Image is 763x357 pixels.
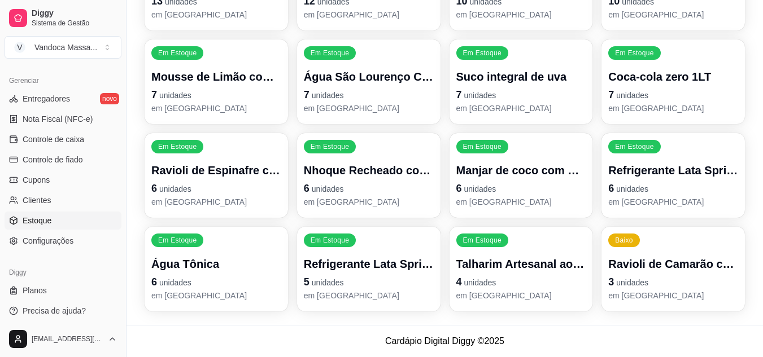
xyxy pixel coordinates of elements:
[601,227,745,311] button: BaixoRavioli de Camarão com Requeijão Cremoso ao Molho Sugo3unidadesem [GEOGRAPHIC_DATA]
[463,236,502,245] p: Em Estoque
[5,72,121,90] div: Gerenciar
[159,91,191,100] span: unidades
[32,8,117,19] span: Diggy
[304,274,434,290] p: 5
[5,130,121,148] a: Controle de caixa
[5,232,121,250] a: Configurações
[450,227,593,311] button: Em EstoqueTalharim Artesanal ao Molho Sugo4unidadesem [GEOGRAPHIC_DATA]
[601,39,745,124] button: Em EstoqueCoca-cola zero 1LT7unidadesem [GEOGRAPHIC_DATA]
[450,133,593,218] button: Em EstoqueManjar de coco com geleia de morango6unidadesem [GEOGRAPHIC_DATA]
[23,113,93,125] span: Nota Fiscal (NFC-e)
[456,256,586,272] p: Talharim Artesanal ao Molho Sugo
[608,180,738,196] p: 6
[5,5,121,32] a: DiggySistema de Gestão
[151,162,281,178] p: Ravioli de Espinafre com Ricota
[304,103,434,114] p: em [GEOGRAPHIC_DATA]
[312,91,344,100] span: unidades
[5,281,121,299] a: Planos
[159,184,191,193] span: unidades
[311,49,349,58] p: Em Estoque
[23,195,51,206] span: Clientes
[297,227,441,311] button: Em EstoqueRefrigerante Lata Sprite Zero 350ml5unidadesem [GEOGRAPHIC_DATA]
[616,91,648,100] span: unidades
[23,134,84,145] span: Controle de caixa
[456,274,586,290] p: 4
[615,236,633,245] p: Baixo
[456,290,586,301] p: em [GEOGRAPHIC_DATA]
[608,9,738,20] p: em [GEOGRAPHIC_DATA]
[456,196,586,208] p: em [GEOGRAPHIC_DATA]
[304,180,434,196] p: 6
[608,256,738,272] p: Ravioli de Camarão com Requeijão Cremoso ao Molho Sugo
[456,103,586,114] p: em [GEOGRAPHIC_DATA]
[5,211,121,230] a: Estoque
[464,184,496,193] span: unidades
[5,151,121,169] a: Controle de fiado
[23,285,47,296] span: Planos
[312,184,344,193] span: unidades
[127,325,763,357] footer: Cardápio Digital Diggy © 2025
[608,274,738,290] p: 3
[159,278,191,287] span: unidades
[456,162,586,178] p: Manjar de coco com geleia de morango
[297,133,441,218] button: Em EstoqueNhoque Recheado com Gorgonzola ao Molho Sugo6unidadesem [GEOGRAPHIC_DATA]
[608,103,738,114] p: em [GEOGRAPHIC_DATA]
[304,290,434,301] p: em [GEOGRAPHIC_DATA]
[151,290,281,301] p: em [GEOGRAPHIC_DATA]
[145,39,288,124] button: Em EstoqueMousse de Limão com Crumble7unidadesem [GEOGRAPHIC_DATA]
[456,87,586,103] p: 7
[464,278,496,287] span: unidades
[616,278,648,287] span: unidades
[608,162,738,178] p: Refrigerante Lata Sprite 350ml
[311,142,349,151] p: Em Estoque
[456,69,586,85] p: Suco integral de uva
[463,142,502,151] p: Em Estoque
[23,93,70,104] span: Entregadores
[608,290,738,301] p: em [GEOGRAPHIC_DATA]
[151,9,281,20] p: em [GEOGRAPHIC_DATA]
[23,215,51,226] span: Estoque
[151,196,281,208] p: em [GEOGRAPHIC_DATA]
[5,302,121,320] a: Precisa de ajuda?
[615,49,653,58] p: Em Estoque
[23,235,73,246] span: Configurações
[304,9,434,20] p: em [GEOGRAPHIC_DATA]
[158,236,197,245] p: Em Estoque
[5,90,121,108] a: Entregadoresnovo
[601,133,745,218] button: Em EstoqueRefrigerante Lata Sprite 350ml6unidadesem [GEOGRAPHIC_DATA]
[151,256,281,272] p: Água Tônica
[5,191,121,209] a: Clientes
[463,49,502,58] p: Em Estoque
[23,154,83,165] span: Controle de fiado
[151,180,281,196] p: 6
[304,162,434,178] p: Nhoque Recheado com Gorgonzola ao Molho Sugo
[304,69,434,85] p: Água São Lourenço Com Gás 300ml
[23,305,86,316] span: Precisa de ajuda?
[464,91,496,100] span: unidades
[297,39,441,124] button: Em EstoqueÁgua São Lourenço Com Gás 300ml7unidadesem [GEOGRAPHIC_DATA]
[145,133,288,218] button: Em EstoqueRavioli de Espinafre com Ricota6unidadesem [GEOGRAPHIC_DATA]
[450,39,593,124] button: Em EstoqueSuco integral de uva7unidadesem [GEOGRAPHIC_DATA]
[311,236,349,245] p: Em Estoque
[151,87,281,103] p: 7
[158,49,197,58] p: Em Estoque
[456,9,586,20] p: em [GEOGRAPHIC_DATA]
[304,196,434,208] p: em [GEOGRAPHIC_DATA]
[616,184,648,193] span: unidades
[151,69,281,85] p: Mousse de Limão com Crumble
[5,263,121,281] div: Diggy
[23,174,50,186] span: Cupons
[608,87,738,103] p: 7
[145,227,288,311] button: Em EstoqueÁgua Tônica6unidadesem [GEOGRAPHIC_DATA]
[312,278,344,287] span: unidades
[5,325,121,352] button: [EMAIL_ADDRESS][DOMAIN_NAME]
[615,142,653,151] p: Em Estoque
[608,69,738,85] p: Coca-cola zero 1LT
[5,36,121,59] button: Select a team
[608,196,738,208] p: em [GEOGRAPHIC_DATA]
[32,19,117,28] span: Sistema de Gestão
[5,110,121,128] a: Nota Fiscal (NFC-e)
[5,171,121,189] a: Cupons
[158,142,197,151] p: Em Estoque
[304,256,434,272] p: Refrigerante Lata Sprite Zero 350ml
